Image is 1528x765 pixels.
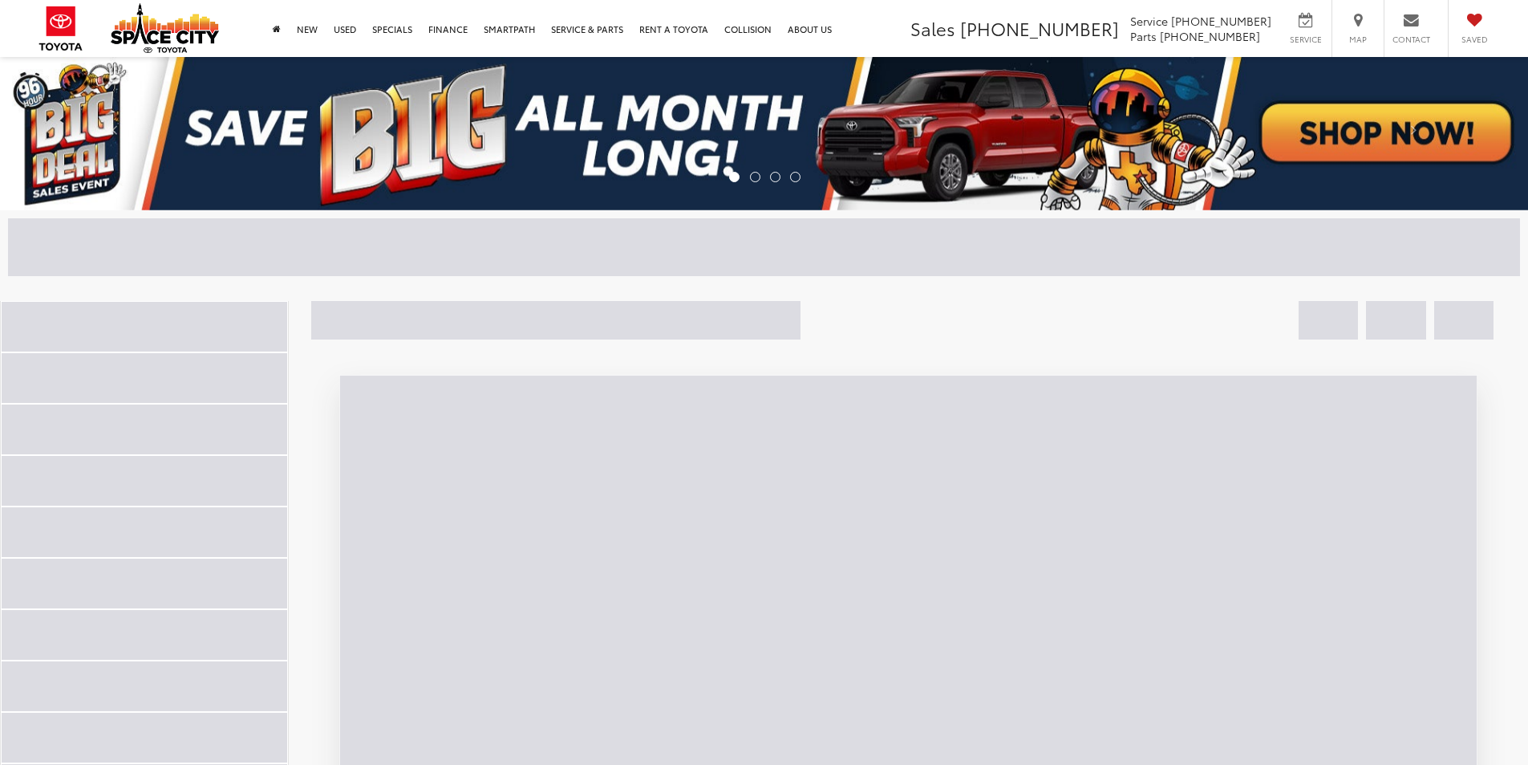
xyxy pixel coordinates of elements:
[1130,28,1157,44] span: Parts
[111,3,219,53] img: Space City Toyota
[910,15,955,41] span: Sales
[1160,28,1260,44] span: [PHONE_NUMBER]
[1171,13,1271,29] span: [PHONE_NUMBER]
[1457,34,1492,45] span: Saved
[960,15,1119,41] span: [PHONE_NUMBER]
[1392,34,1430,45] span: Contact
[1340,34,1376,45] span: Map
[1287,34,1323,45] span: Service
[1130,13,1168,29] span: Service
